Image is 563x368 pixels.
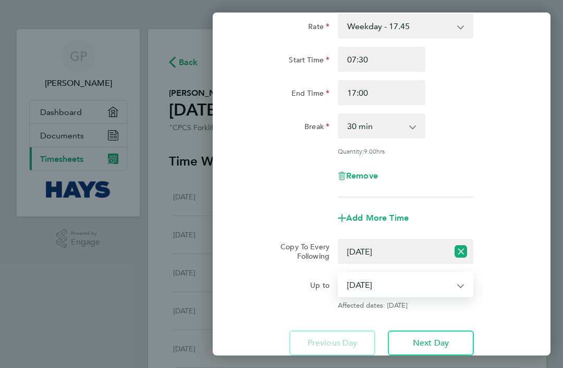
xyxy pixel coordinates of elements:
[266,242,329,261] label: Copy To Every Following
[338,301,473,310] span: Affected dates: [DATE]
[310,281,329,293] label: Up to
[346,171,378,181] span: Remove
[304,122,329,134] label: Break
[289,55,329,68] label: Start Time
[338,172,378,180] button: Remove
[413,338,449,348] span: Next Day
[455,240,467,263] button: Reset selection
[388,331,474,356] button: Next Day
[338,214,409,222] button: Add More Time
[364,147,376,155] span: 9.00
[338,147,473,155] div: Quantity: hrs
[338,80,425,105] input: E.g. 18:00
[346,213,409,223] span: Add More Time
[338,47,425,72] input: E.g. 08:00
[308,22,329,34] label: Rate
[291,88,329,101] label: End Time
